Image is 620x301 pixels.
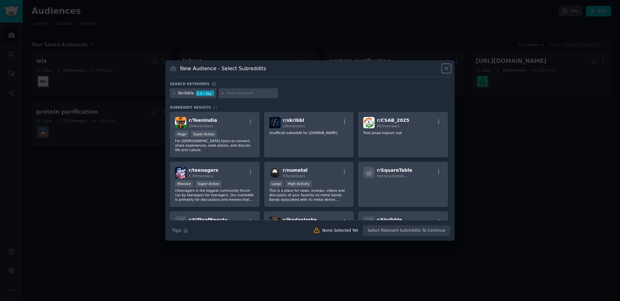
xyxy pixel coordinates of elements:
[170,105,211,110] span: Subreddit Results
[172,227,181,234] span: Tips
[175,131,189,137] div: Huge
[175,139,254,152] p: For [DEMOGRAPHIC_DATA] teens to connect, share experiences, seek advice, and discuss life and cul...
[283,118,304,123] span: r/ skribbl
[189,124,213,128] span: 294k members
[189,118,217,123] span: r/ TeenIndia
[175,167,186,178] img: teenagers
[269,217,281,228] img: ihadastroke
[283,217,317,222] span: r/ ihadastroke
[213,105,218,109] span: 22
[377,174,407,178] span: Fetching Details...
[269,131,349,135] p: Unofficial subreddit for [DOMAIN_NAME]
[227,91,276,96] input: New Keyword
[191,131,217,137] div: Super Active
[195,180,222,187] div: Super Active
[377,168,412,173] span: r/ SquareTable
[196,91,214,96] div: 3.4 / day
[269,167,281,178] img: numetal
[283,168,308,173] span: r/ numetal
[189,217,228,222] span: r/ GiftsofBeauty
[377,217,402,222] span: r/ Skribble
[175,180,193,187] div: Massive
[285,180,312,187] div: High Activity
[189,174,213,178] span: 3.3M members
[175,117,186,128] img: TeenIndia
[170,225,190,236] button: Tips
[283,174,305,178] span: 97k members
[178,91,194,96] div: Skribble
[377,124,399,128] span: 883 members
[283,124,305,128] span: 10k members
[363,117,375,128] img: CSAB_2025
[189,168,218,173] span: r/ teenagers
[322,228,358,234] div: None Selected Yet
[377,118,409,123] span: r/ CSAB_2025
[269,180,284,187] div: Large
[170,82,210,86] h3: Search keywords
[175,188,254,202] p: r/teenagers is the biggest community forum run by teenagers for teenagers. Our subreddit is prima...
[269,188,349,202] p: This is a place for news, reviews, videos and discussion of your favorite nü metal bands. Bands a...
[180,65,266,72] h3: New Audience - Select Subreddits
[269,117,281,128] img: skribbl
[363,131,443,135] p: Post-Josaa hopium sub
